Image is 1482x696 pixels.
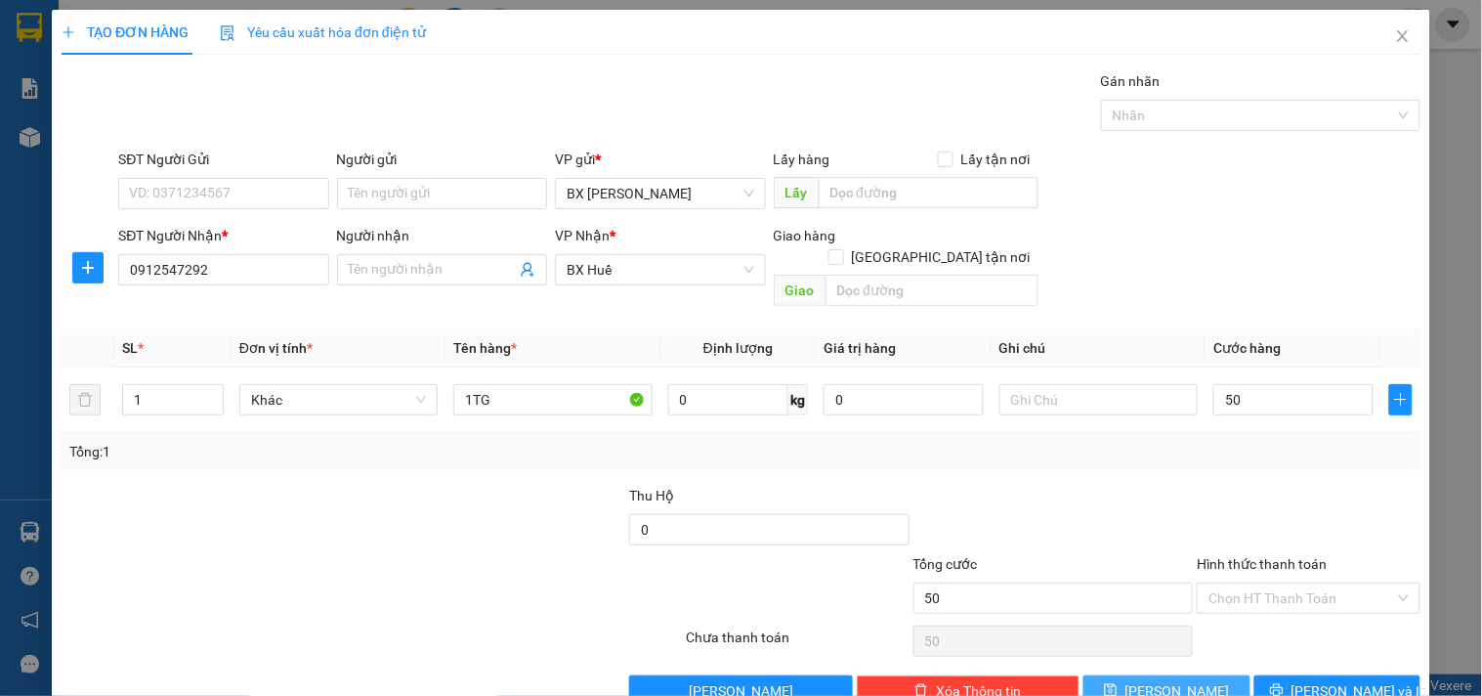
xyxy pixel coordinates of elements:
[1213,340,1281,356] span: Cước hàng
[73,260,103,276] span: plus
[122,340,138,356] span: SL
[72,252,104,283] button: plus
[684,627,910,661] div: Chưa thanh toán
[69,384,101,415] button: delete
[62,25,75,39] span: plus
[826,275,1038,306] input: Dọc đường
[1376,10,1430,65] button: Close
[774,228,836,243] span: Giao hàng
[629,488,674,503] span: Thu Hộ
[774,177,819,208] span: Lấy
[555,149,765,170] div: VP gửi
[118,225,328,246] div: SĐT Người Nhận
[774,275,826,306] span: Giao
[992,329,1206,368] th: Ghi chú
[1395,28,1411,44] span: close
[239,340,313,356] span: Đơn vị tính
[337,149,547,170] div: Người gửi
[703,340,773,356] span: Định lượng
[1389,384,1413,415] button: plus
[520,262,535,278] span: user-add
[251,385,426,414] span: Khác
[913,556,978,572] span: Tổng cước
[824,384,984,415] input: 0
[819,177,1038,208] input: Dọc đường
[774,152,830,167] span: Lấy hàng
[788,384,808,415] span: kg
[567,179,753,208] span: BX Phạm Văn Đồng
[824,340,896,356] span: Giá trị hàng
[453,340,517,356] span: Tên hàng
[1390,392,1412,408] span: plus
[453,384,652,415] input: VD: Bàn, Ghế
[953,149,1038,170] span: Lấy tận nơi
[999,384,1198,415] input: Ghi Chú
[69,441,573,462] div: Tổng: 1
[555,228,610,243] span: VP Nhận
[220,25,235,41] img: icon
[220,24,426,40] span: Yêu cầu xuất hóa đơn điện tử
[118,149,328,170] div: SĐT Người Gửi
[1101,73,1161,89] label: Gán nhãn
[62,24,189,40] span: TẠO ĐƠN HÀNG
[844,246,1038,268] span: [GEOGRAPHIC_DATA] tận nơi
[337,225,547,246] div: Người nhận
[567,255,753,284] span: BX Huế
[1197,556,1327,572] label: Hình thức thanh toán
